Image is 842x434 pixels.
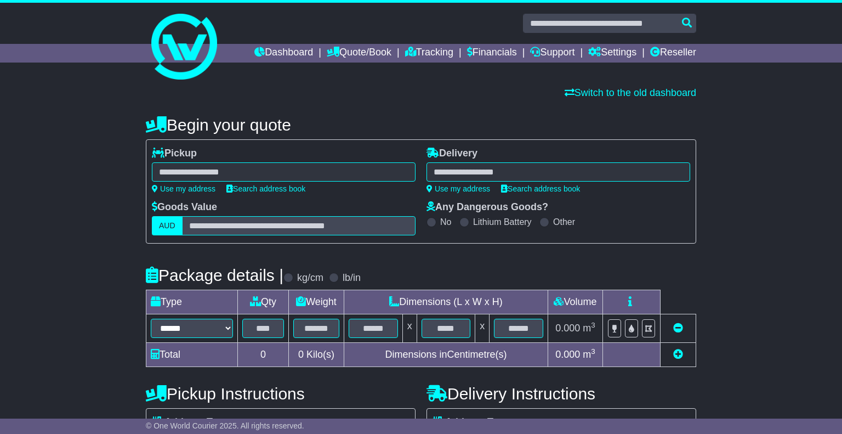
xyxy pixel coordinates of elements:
label: Delivery [426,148,477,160]
sup: 3 [591,347,595,356]
label: AUD [152,216,183,235]
span: © One World Courier 2025. All rights reserved. [146,421,304,430]
td: Kilo(s) [289,343,344,367]
td: Weight [289,290,344,314]
a: Use my address [426,184,490,193]
a: Switch to the old dashboard [565,87,696,98]
a: Support [530,44,574,63]
h4: Begin your quote [146,116,696,134]
a: Tracking [405,44,453,63]
td: Dimensions in Centimetre(s) [344,343,548,367]
label: Pickup [152,148,197,160]
a: Remove this item [673,323,683,334]
label: Lithium Battery [473,217,532,227]
a: Search address book [501,184,580,193]
label: Goods Value [152,201,217,213]
label: Any Dangerous Goods? [426,201,548,213]
h4: Pickup Instructions [146,385,416,403]
span: 0.000 [555,323,580,334]
span: m [583,349,595,360]
td: Total [146,343,238,367]
label: lb/in [343,272,361,284]
td: Qty [238,290,289,314]
td: Dimensions (L x W x H) [344,290,548,314]
label: Other [553,217,575,227]
label: No [440,217,451,227]
a: Search address book [226,184,305,193]
span: m [583,323,595,334]
span: 0 [298,349,304,360]
h4: Delivery Instructions [426,385,696,403]
a: Dashboard [254,44,313,63]
a: Quote/Book [327,44,391,63]
h4: Package details | [146,266,283,284]
td: x [402,314,417,343]
label: kg/cm [297,272,323,284]
label: Address Type [152,416,229,429]
a: Settings [588,44,636,63]
td: Volume [548,290,602,314]
a: Reseller [650,44,696,63]
td: x [475,314,490,343]
td: 0 [238,343,289,367]
td: Type [146,290,238,314]
a: Financials [467,44,517,63]
a: Use my address [152,184,215,193]
label: Address Type [433,416,510,429]
span: 0.000 [555,349,580,360]
sup: 3 [591,321,595,329]
a: Add new item [673,349,683,360]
